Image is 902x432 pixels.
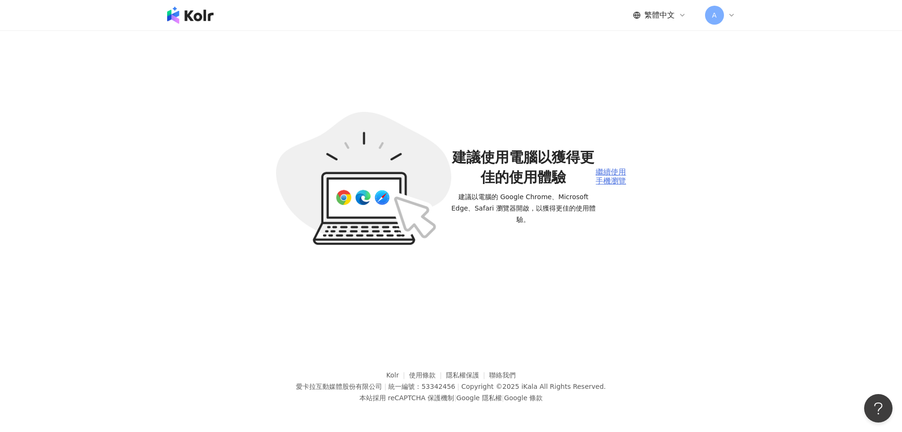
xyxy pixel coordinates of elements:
iframe: Help Scout Beacon - Open [864,394,893,423]
div: 統一編號：53342456 [388,383,455,390]
a: 聯絡我們 [489,371,516,379]
span: A [712,10,717,20]
span: | [384,383,386,390]
a: Google 隱私權 [456,394,502,402]
div: 愛卡拉互動媒體股份有限公司 [296,383,382,390]
a: Kolr [386,371,409,379]
span: 建議以電腦的 Google Chrome、Microsoft Edge、Safari 瀏覽器開啟，以獲得更佳的使用體驗。 [451,191,596,225]
a: Google 條款 [504,394,543,402]
span: | [457,383,459,390]
div: Copyright © 2025 All Rights Reserved. [461,383,606,390]
img: unsupported-rwd [276,112,451,246]
a: iKala [521,383,537,390]
span: | [454,394,456,402]
a: 使用條款 [409,371,446,379]
span: 繁體中文 [644,10,675,20]
div: 繼續使用手機瀏覽 [596,168,626,185]
span: 建議使用電腦以獲得更佳的使用體驗 [451,147,596,187]
span: 本站採用 reCAPTCHA 保護機制 [359,392,543,404]
span: | [502,394,504,402]
img: logo [167,7,214,24]
a: 隱私權保護 [446,371,490,379]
